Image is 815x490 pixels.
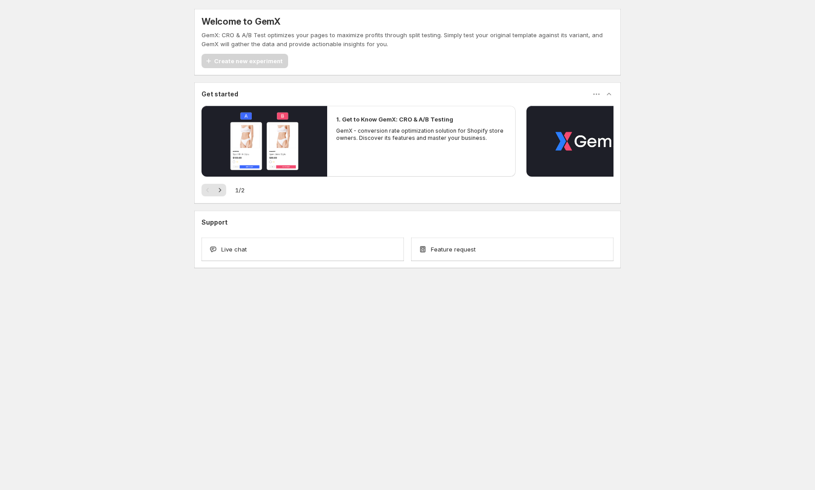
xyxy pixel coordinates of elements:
[431,245,476,254] span: Feature request
[202,16,280,27] h5: Welcome to GemX
[235,186,245,195] span: 1 / 2
[202,218,228,227] h3: Support
[202,90,238,99] h3: Get started
[336,115,453,124] h2: 1. Get to Know GemX: CRO & A/B Testing
[202,30,613,48] p: GemX: CRO & A/B Test optimizes your pages to maximize profits through split testing. Simply test ...
[336,127,507,142] p: GemX - conversion rate optimization solution for Shopify store owners. Discover its features and ...
[221,245,247,254] span: Live chat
